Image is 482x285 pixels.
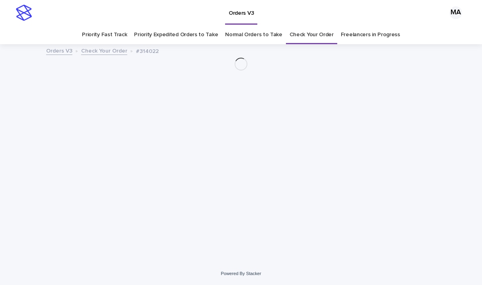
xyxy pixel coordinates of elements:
a: Check Your Order [290,25,334,44]
a: Powered By Stacker [221,271,261,276]
img: stacker-logo-s-only.png [16,5,32,21]
div: MA [449,6,462,19]
a: Priority Expedited Orders to Take [134,25,218,44]
a: Check Your Order [81,46,127,55]
a: Freelancers in Progress [341,25,400,44]
a: Priority Fast Track [82,25,127,44]
a: Orders V3 [46,46,72,55]
a: Normal Orders to Take [225,25,282,44]
p: #314022 [136,46,159,55]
